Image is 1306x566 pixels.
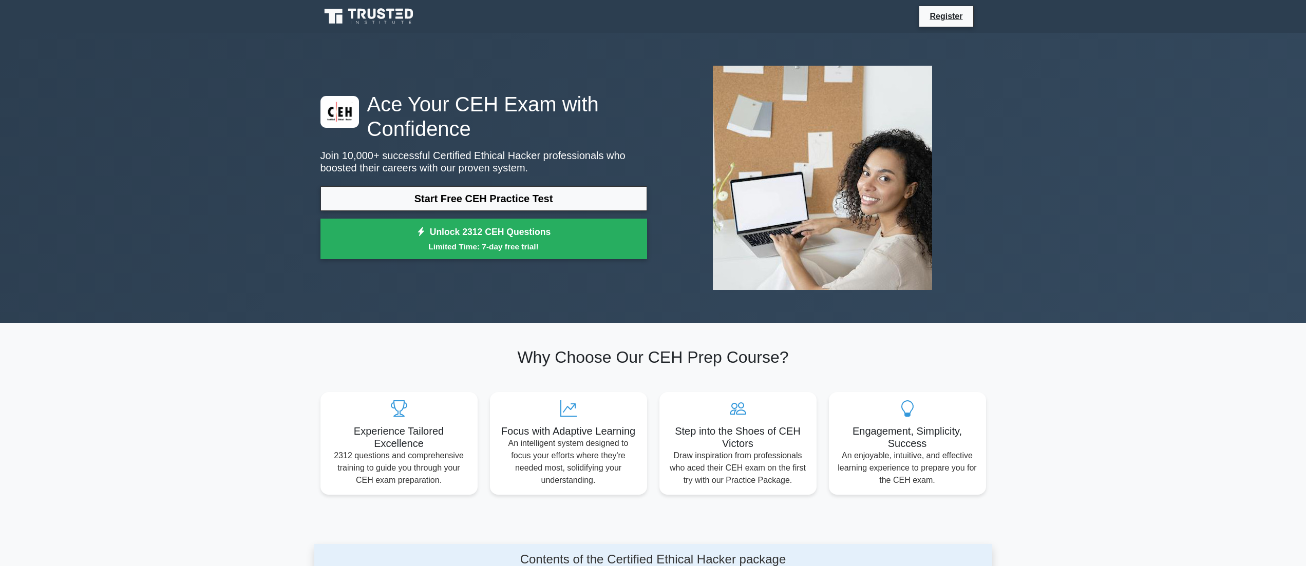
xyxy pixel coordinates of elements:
h5: Focus with Adaptive Learning [498,425,639,437]
h2: Why Choose Our CEH Prep Course? [320,347,986,367]
small: Limited Time: 7-day free trial! [333,241,634,252]
p: An intelligent system designed to focus your efforts where they're needed most, solidifying your ... [498,437,639,486]
a: Unlock 2312 CEH QuestionsLimited Time: 7-day free trial! [320,219,647,260]
p: Join 10,000+ successful Certified Ethical Hacker professionals who boosted their careers with our... [320,149,647,174]
h5: Experience Tailored Excellence [329,425,469,450]
p: Draw inspiration from professionals who aced their CEH exam on the first try with our Practice Pa... [668,450,808,486]
a: Start Free CEH Practice Test [320,186,647,211]
h5: Engagement, Simplicity, Success [837,425,978,450]
p: 2312 questions and comprehensive training to guide you through your CEH exam preparation. [329,450,469,486]
a: Register [923,10,969,23]
p: An enjoyable, intuitive, and effective learning experience to prepare you for the CEH exam. [837,450,978,486]
h5: Step into the Shoes of CEH Victors [668,425,808,450]
h1: Ace Your CEH Exam with Confidence [320,92,647,141]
